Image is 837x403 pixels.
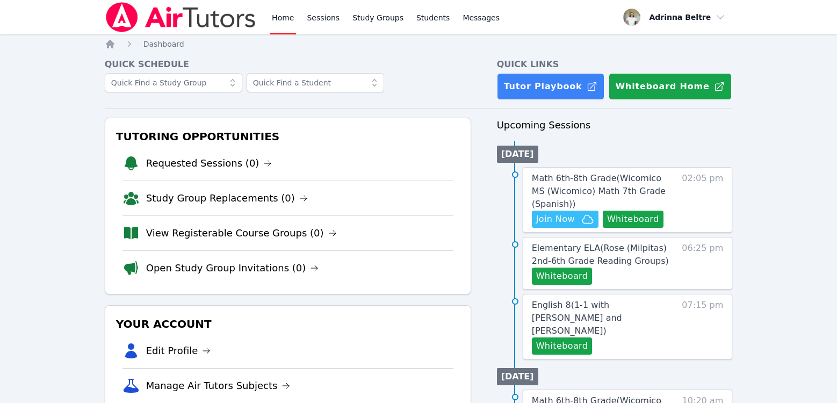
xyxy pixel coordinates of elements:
[682,299,723,355] span: 07:15 pm
[146,378,291,393] a: Manage Air Tutors Subjects
[682,242,723,285] span: 06:25 pm
[536,213,575,226] span: Join Now
[532,337,593,355] button: Whiteboard
[497,118,733,133] h3: Upcoming Sessions
[532,268,593,285] button: Whiteboard
[146,261,319,276] a: Open Study Group Invitations (0)
[532,173,666,209] span: Math 6th-8th Grade ( Wicomico MS (Wicomico) Math 7th Grade (Spanish) )
[146,156,272,171] a: Requested Sessions (0)
[105,73,242,92] input: Quick Find a Study Group
[532,243,669,266] span: Elementary ELA ( Rose (Milpitas) 2nd-6th Grade Reading Groups )
[114,127,462,146] h3: Tutoring Opportunities
[497,73,604,100] a: Tutor Playbook
[609,73,732,100] button: Whiteboard Home
[497,146,538,163] li: [DATE]
[146,191,308,206] a: Study Group Replacements (0)
[105,58,471,71] h4: Quick Schedule
[497,368,538,385] li: [DATE]
[143,39,184,49] a: Dashboard
[497,58,733,71] h4: Quick Links
[603,211,663,228] button: Whiteboard
[247,73,384,92] input: Quick Find a Student
[114,314,462,334] h3: Your Account
[532,300,622,336] span: English 8 ( 1-1 with [PERSON_NAME] and [PERSON_NAME] )
[532,299,675,337] a: English 8(1-1 with [PERSON_NAME] and [PERSON_NAME])
[105,39,733,49] nav: Breadcrumb
[532,172,675,211] a: Math 6th-8th Grade(Wicomico MS (Wicomico) Math 7th Grade (Spanish))
[143,40,184,48] span: Dashboard
[532,242,675,268] a: Elementary ELA(Rose (Milpitas) 2nd-6th Grade Reading Groups)
[105,2,257,32] img: Air Tutors
[682,172,723,228] span: 02:05 pm
[146,343,211,358] a: Edit Profile
[532,211,598,228] button: Join Now
[463,12,500,23] span: Messages
[146,226,337,241] a: View Registerable Course Groups (0)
